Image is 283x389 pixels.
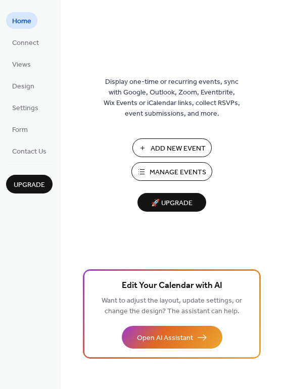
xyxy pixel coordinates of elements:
[12,103,38,114] span: Settings
[137,193,206,212] button: 🚀 Upgrade
[122,326,222,349] button: Open AI Assistant
[6,77,40,94] a: Design
[12,60,31,70] span: Views
[151,143,206,154] span: Add New Event
[104,77,240,119] span: Display one-time or recurring events, sync with Google, Outlook, Zoom, Eventbrite, Wix Events or ...
[6,34,45,51] a: Connect
[144,197,200,210] span: 🚀 Upgrade
[12,81,34,92] span: Design
[6,56,37,72] a: Views
[12,38,39,48] span: Connect
[6,121,34,137] a: Form
[14,180,45,190] span: Upgrade
[12,16,31,27] span: Home
[122,279,222,293] span: Edit Your Calendar with AI
[150,167,206,178] span: Manage Events
[6,12,37,29] a: Home
[131,162,212,181] button: Manage Events
[6,175,53,193] button: Upgrade
[102,294,242,318] span: Want to adjust the layout, update settings, or change the design? The assistant can help.
[132,138,212,157] button: Add New Event
[6,99,44,116] a: Settings
[137,333,193,344] span: Open AI Assistant
[12,125,28,135] span: Form
[6,142,53,159] a: Contact Us
[12,147,46,157] span: Contact Us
